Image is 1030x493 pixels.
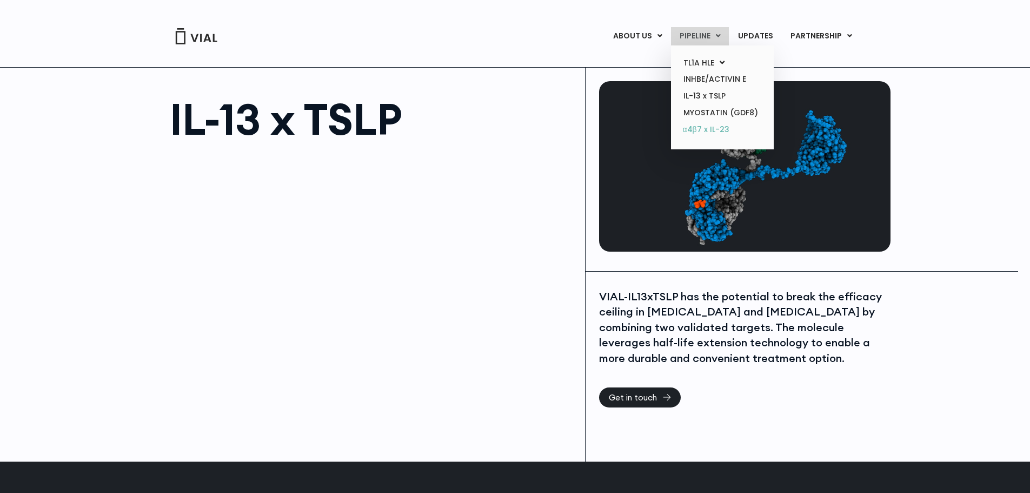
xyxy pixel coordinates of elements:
a: α4β7 x IL-23 [675,121,769,139]
img: Vial Logo [175,28,218,44]
a: PIPELINEMenu Toggle [671,27,729,45]
a: UPDATES [729,27,781,45]
div: VIAL-IL13xTSLP has the potential to break the efficacy ceiling in [MEDICAL_DATA] and [MEDICAL_DAT... [599,289,888,366]
a: MYOSTATIN (GDF8) [675,104,769,121]
a: TL1A HLEMenu Toggle [675,55,769,71]
a: IL-13 x TSLP [675,88,769,104]
a: ABOUT USMenu Toggle [604,27,670,45]
span: Get in touch [609,393,657,402]
a: PARTNERSHIPMenu Toggle [782,27,861,45]
a: INHBE/ACTIVIN E [675,71,769,88]
a: Get in touch [599,387,681,407]
h1: IL-13 x TSLP [170,97,575,141]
